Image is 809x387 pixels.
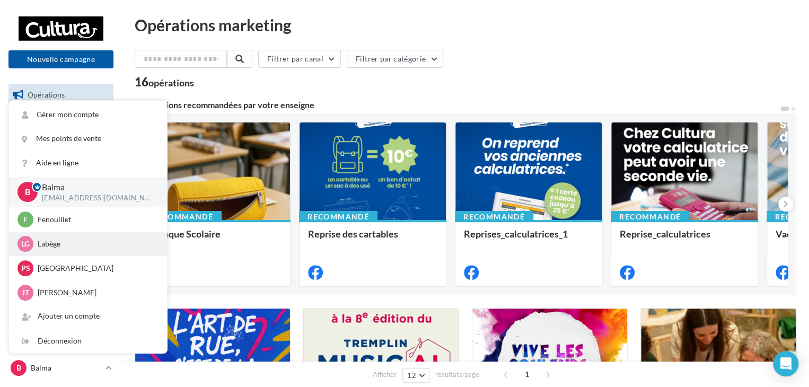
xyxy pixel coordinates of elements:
[23,214,28,225] span: F
[402,368,429,383] button: 12
[435,370,479,380] span: résultats/page
[152,228,221,240] span: Banque Scolaire
[31,363,101,373] p: Balma
[347,50,443,68] button: Filtrer par catégorie
[6,164,116,186] a: Médiathèque
[28,90,65,99] span: Opérations
[135,101,779,109] div: 6 opérations recommandées par votre enseigne
[21,239,30,249] span: Lg
[135,76,194,88] div: 16
[38,287,154,298] p: [PERSON_NAME]
[9,304,167,328] div: Ajouter un compte
[6,190,116,213] a: Calendrier
[773,351,798,376] div: Open Intercom Messenger
[21,263,30,274] span: Ps
[258,50,341,68] button: Filtrer par canal
[38,214,154,225] p: Fenouillet
[6,110,116,133] a: Boîte de réception1
[308,228,398,240] span: Reprise des cartables
[38,263,154,274] p: [GEOGRAPHIC_DATA]
[8,50,113,68] button: Nouvelle campagne
[16,363,21,373] span: B
[22,287,29,298] span: JT
[148,78,194,87] div: opérations
[42,193,150,203] p: [EMAIL_ADDRESS][DOMAIN_NAME]
[373,370,397,380] span: Afficher
[6,137,116,160] a: Campagnes
[143,211,222,223] div: Recommandé
[9,329,167,353] div: Déconnexion
[407,371,416,380] span: 12
[9,151,167,175] a: Aide en ligne
[135,17,796,33] div: Opérations marketing
[9,103,167,127] a: Gérer mon compte
[611,211,689,223] div: Recommandé
[6,84,116,106] a: Opérations
[455,211,533,223] div: Recommandé
[25,186,30,198] span: B
[464,228,568,240] span: Reprises_calculatrices_1
[518,366,535,383] span: 1
[299,211,377,223] div: Recommandé
[9,127,167,151] a: Mes points de vente
[620,228,710,240] span: Reprise_calculatrices
[38,239,154,249] p: Labège
[42,181,150,193] p: Balma
[8,358,113,378] a: B Balma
